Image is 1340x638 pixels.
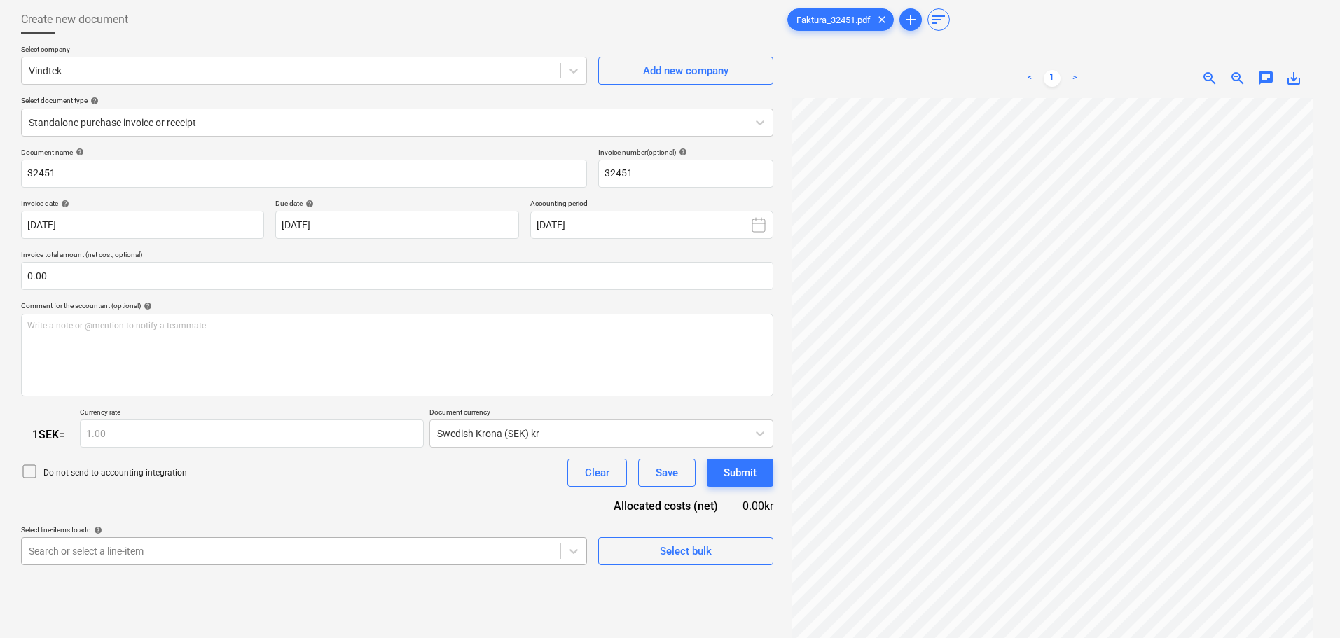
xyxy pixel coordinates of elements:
span: Create new document [21,11,128,28]
input: Invoice date not specified [21,211,264,239]
input: Invoice total amount (net cost, optional) [21,262,773,290]
button: Select bulk [598,537,773,565]
a: Next page [1066,70,1083,87]
div: Select document type [21,96,773,105]
button: Save [638,459,696,487]
div: Select line-items to add [21,525,587,534]
span: save_alt [1285,70,1302,87]
div: Due date [275,199,518,208]
span: sort [930,11,947,28]
input: Document name [21,160,587,188]
p: Document currency [429,408,773,419]
div: Comment for the accountant (optional) [21,301,773,310]
span: help [88,97,99,105]
span: chat [1257,70,1274,87]
p: Accounting period [530,199,773,211]
span: clear [873,11,890,28]
div: Faktura_32451.pdf [787,8,894,31]
p: Currency rate [80,408,424,419]
div: Document name [21,148,587,157]
span: zoom_out [1229,70,1246,87]
span: help [141,302,152,310]
div: Allocated costs (net) [591,498,740,514]
p: Invoice total amount (net cost, optional) [21,250,773,262]
div: 1 SEK = [21,428,80,441]
div: 0.00kr [740,498,773,514]
div: Add new company [643,62,728,80]
div: Save [656,464,678,482]
button: Submit [707,459,773,487]
input: Invoice number [598,160,773,188]
div: Select bulk [660,542,712,560]
span: help [676,148,687,156]
button: Clear [567,459,627,487]
span: help [73,148,84,156]
p: Do not send to accounting integration [43,467,187,479]
span: help [303,200,314,208]
iframe: Chat Widget [1270,571,1340,638]
span: help [91,526,102,534]
button: Add new company [598,57,773,85]
div: Submit [724,464,757,482]
div: Invoice number (optional) [598,148,773,157]
p: Select company [21,45,587,57]
button: [DATE] [530,211,773,239]
span: zoom_in [1201,70,1218,87]
span: add [902,11,919,28]
div: Invoice date [21,199,264,208]
span: Faktura_32451.pdf [788,15,879,25]
input: Due date not specified [275,211,518,239]
span: help [58,200,69,208]
a: Previous page [1021,70,1038,87]
a: Page 1 is your current page [1044,70,1061,87]
div: Clear [585,464,609,482]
